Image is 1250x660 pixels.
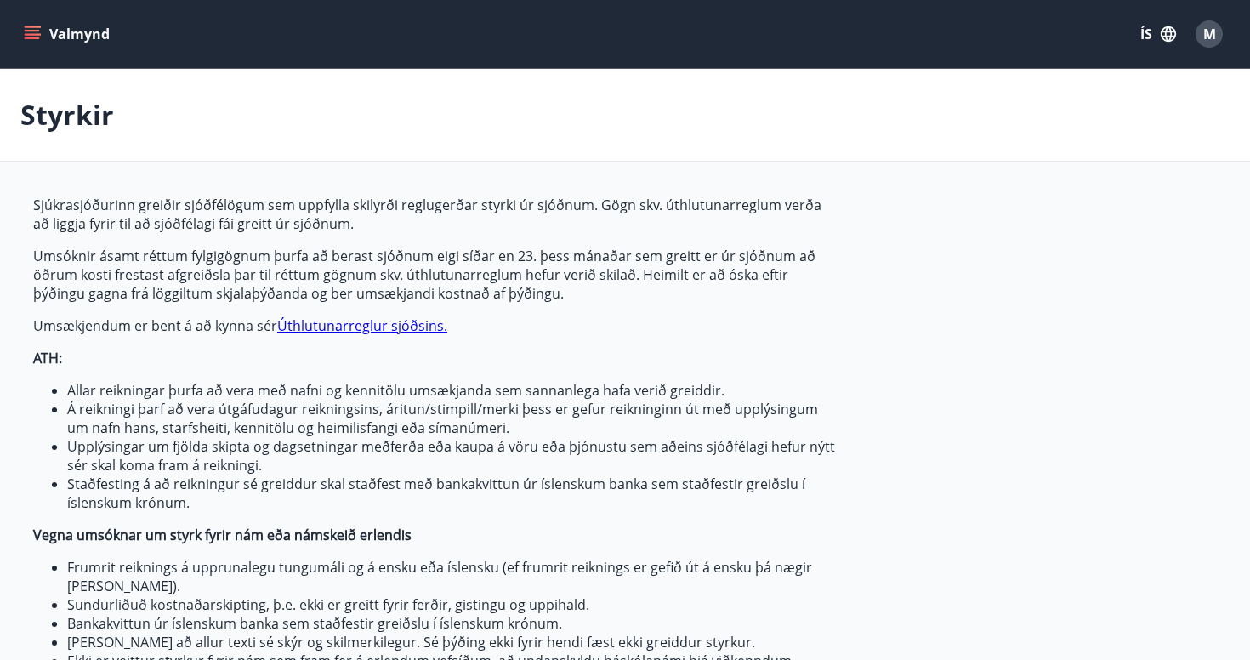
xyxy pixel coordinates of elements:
[67,614,836,633] li: Bankakvittun úr íslenskum banka sem staðfestir greiðslu í íslenskum krónum.
[20,96,114,134] p: Styrkir
[33,316,836,335] p: Umsækjendum er bent á að kynna sér
[67,595,836,614] li: Sundurliðuð kostnaðarskipting, þ.e. ekki er greitt fyrir ferðir, gistingu og uppihald.
[1131,19,1185,49] button: ÍS
[67,381,836,400] li: Allar reikningar þurfa að vera með nafni og kennitölu umsækjanda sem sannanlega hafa verið greiddir.
[33,196,836,233] p: Sjúkrasjóðurinn greiðir sjóðfélögum sem uppfylla skilyrði reglugerðar styrki úr sjóðnum. Gögn skv...
[67,437,836,475] li: Upplýsingar um fjölda skipta og dagsetningar meðferða eða kaupa á vöru eða þjónustu sem aðeins sj...
[33,526,412,544] strong: Vegna umsóknar um styrk fyrir nám eða námskeið erlendis
[67,475,836,512] li: Staðfesting á að reikningur sé greiddur skal staðfest með bankakvittun úr íslenskum banka sem sta...
[1189,14,1230,54] button: M
[277,316,447,335] a: Úthlutunarreglur sjóðsins.
[67,558,836,595] li: Frumrit reiknings á upprunalegu tungumáli og á ensku eða íslensku (ef frumrit reiknings er gefið ...
[1203,25,1216,43] span: M
[67,633,836,651] li: [PERSON_NAME] að allur texti sé skýr og skilmerkilegur. Sé þýðing ekki fyrir hendi fæst ekki grei...
[20,19,116,49] button: menu
[33,247,836,303] p: Umsóknir ásamt réttum fylgigögnum þurfa að berast sjóðnum eigi síðar en 23. þess mánaðar sem grei...
[33,349,62,367] strong: ATH:
[67,400,836,437] li: Á reikningi þarf að vera útgáfudagur reikningsins, áritun/stimpill/merki þess er gefur reikningin...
